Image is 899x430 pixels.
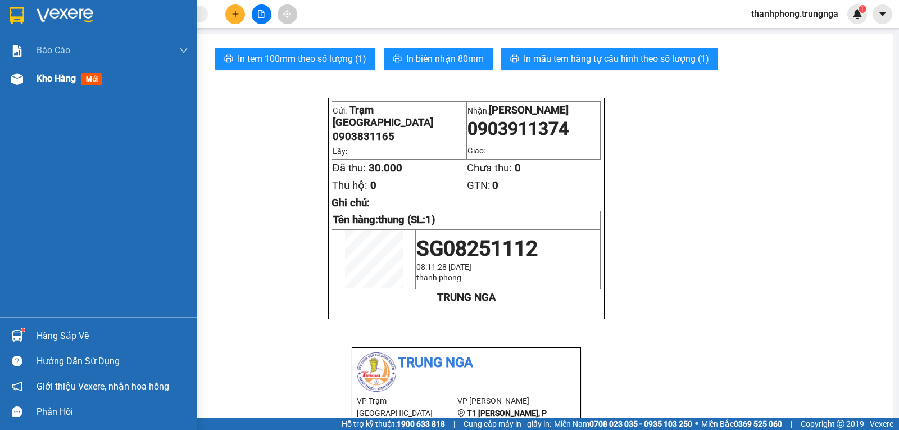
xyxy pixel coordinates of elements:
span: Miền Nam [554,418,692,430]
span: Lấy: [333,147,347,156]
span: 0 [515,162,521,174]
span: ⚪️ [695,422,698,426]
span: 0 [370,179,376,192]
span: Chưa thu: [467,162,512,174]
span: Miền Bắc [701,418,782,430]
li: VP [PERSON_NAME] [457,395,558,407]
span: Kho hàng [37,73,76,84]
span: message [12,406,22,417]
span: Trạm [GEOGRAPHIC_DATA] [333,104,433,129]
span: caret-down [878,9,888,19]
span: Cung cấp máy in - giấy in: [464,418,551,430]
span: In biên nhận 80mm [406,52,484,66]
strong: Tên hàng: [333,214,435,226]
button: aim [278,4,297,24]
p: Nhận: [467,104,600,116]
button: plus [225,4,245,24]
img: logo.jpg [6,6,45,45]
span: thung (SL: [378,214,435,226]
strong: TRUNG NGA [437,291,496,304]
img: logo.jpg [357,352,396,392]
span: printer [224,54,233,65]
span: 0903911374 [467,118,569,139]
button: caret-down [873,4,892,24]
img: warehouse-icon [11,73,23,85]
li: VP [PERSON_NAME] [78,48,149,60]
span: 0903831165 [333,130,394,143]
span: Thu hộ: [332,179,367,192]
span: 0 [492,179,498,192]
span: notification [12,381,22,392]
span: 30.000 [369,162,402,174]
span: Đã thu: [332,162,365,174]
span: In mẫu tem hàng tự cấu hình theo số lượng (1) [524,52,709,66]
span: Ghi chú: [332,197,370,209]
span: thanhphong.trungnga [742,7,847,21]
img: icon-new-feature [852,9,862,19]
span: | [791,418,792,430]
p: Gửi: [333,104,465,129]
span: printer [393,54,402,65]
span: 08:11:28 [DATE] [416,262,471,271]
span: printer [510,54,519,65]
button: printerIn biên nhận 80mm [384,48,493,70]
img: solution-icon [11,45,23,57]
div: Phản hồi [37,404,188,420]
span: SG08251112 [416,236,538,261]
button: printerIn tem 100mm theo số lượng (1) [215,48,375,70]
div: Hướng dẫn sử dụng [37,353,188,370]
span: environment [78,62,85,70]
span: Hỗ trợ kỹ thuật: [342,418,445,430]
img: warehouse-icon [11,330,23,342]
sup: 1 [859,5,866,13]
strong: 0369 525 060 [734,419,782,428]
span: mới [81,73,102,85]
span: file-add [257,10,265,18]
span: | [453,418,455,430]
span: GTN: [467,179,491,192]
span: aim [283,10,291,18]
span: 1 [860,5,864,13]
div: Hàng sắp về [37,328,188,345]
span: environment [457,409,465,417]
li: Trung Nga [357,352,576,374]
button: file-add [252,4,271,24]
li: VP Trạm [GEOGRAPHIC_DATA] [6,48,78,85]
sup: 1 [21,328,25,332]
span: 1) [425,214,435,226]
li: Trung Nga [6,6,163,27]
span: Báo cáo [37,43,70,57]
span: Giới thiệu Vexere, nhận hoa hồng [37,379,169,393]
strong: 1900 633 818 [397,419,445,428]
span: down [179,46,188,55]
li: VP Trạm [GEOGRAPHIC_DATA] [357,395,457,419]
span: In tem 100mm theo số lượng (1) [238,52,366,66]
button: printerIn mẫu tem hàng tự cấu hình theo số lượng (1) [501,48,718,70]
img: logo-vxr [10,7,24,24]
strong: 0708 023 035 - 0935 103 250 [589,419,692,428]
span: question-circle [12,356,22,366]
span: copyright [837,420,844,428]
span: [PERSON_NAME] [489,104,569,116]
span: plus [231,10,239,18]
span: Giao: [467,146,485,155]
b: T1 [PERSON_NAME], P Phú Thuỷ [457,409,547,430]
b: T1 [PERSON_NAME], P Phú Thuỷ [78,62,146,96]
span: thanh phong [416,273,461,282]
